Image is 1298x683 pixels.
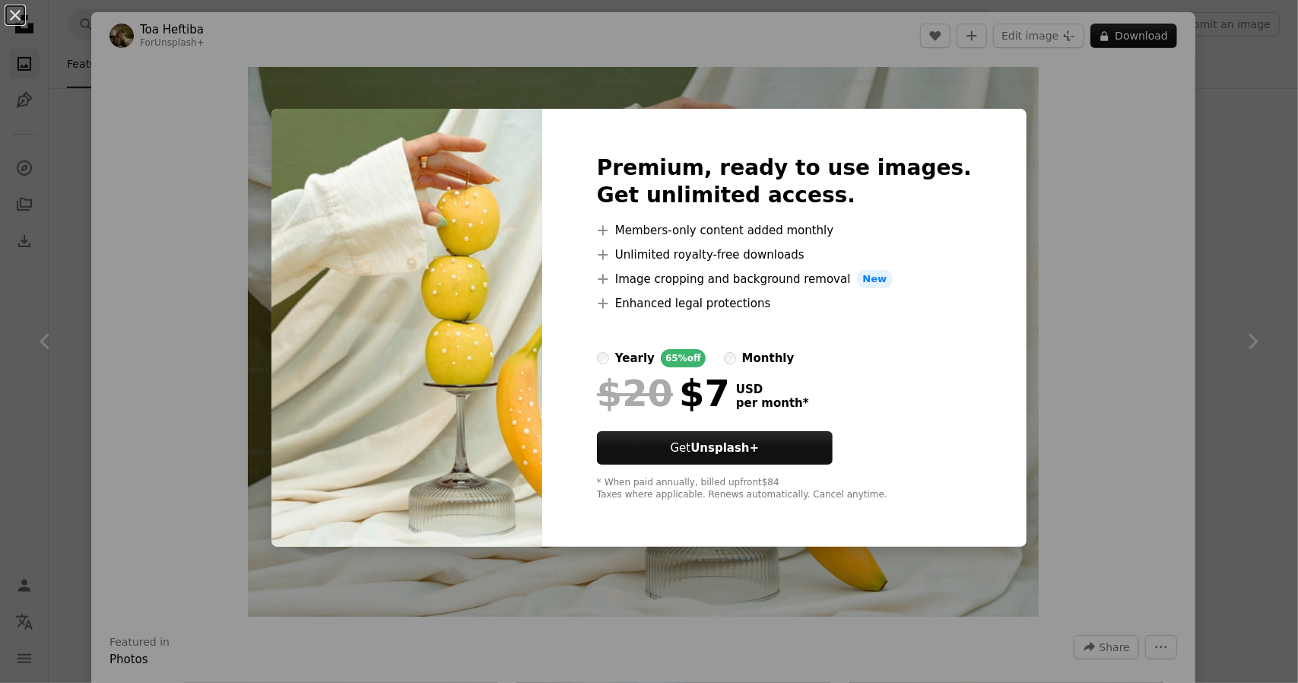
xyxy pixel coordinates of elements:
button: GetUnsplash+ [597,431,833,465]
div: $7 [597,373,730,413]
div: yearly [615,349,655,367]
span: USD [736,383,809,396]
input: yearly65%off [597,352,609,364]
span: $20 [597,373,673,413]
div: 65% off [661,349,706,367]
h2: Premium, ready to use images. Get unlimited access. [597,154,972,209]
li: Members-only content added monthly [597,221,972,240]
div: * When paid annually, billed upfront $84 Taxes where applicable. Renews automatically. Cancel any... [597,477,972,501]
li: Unlimited royalty-free downloads [597,246,972,264]
strong: Unsplash+ [690,441,759,455]
span: per month * [736,396,809,410]
li: Image cropping and background removal [597,270,972,288]
input: monthly [724,352,736,364]
span: New [857,270,893,288]
div: monthly [742,349,795,367]
img: premium_photo-1756276069294-4436d0cf7ccc [271,109,542,547]
li: Enhanced legal protections [597,294,972,313]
